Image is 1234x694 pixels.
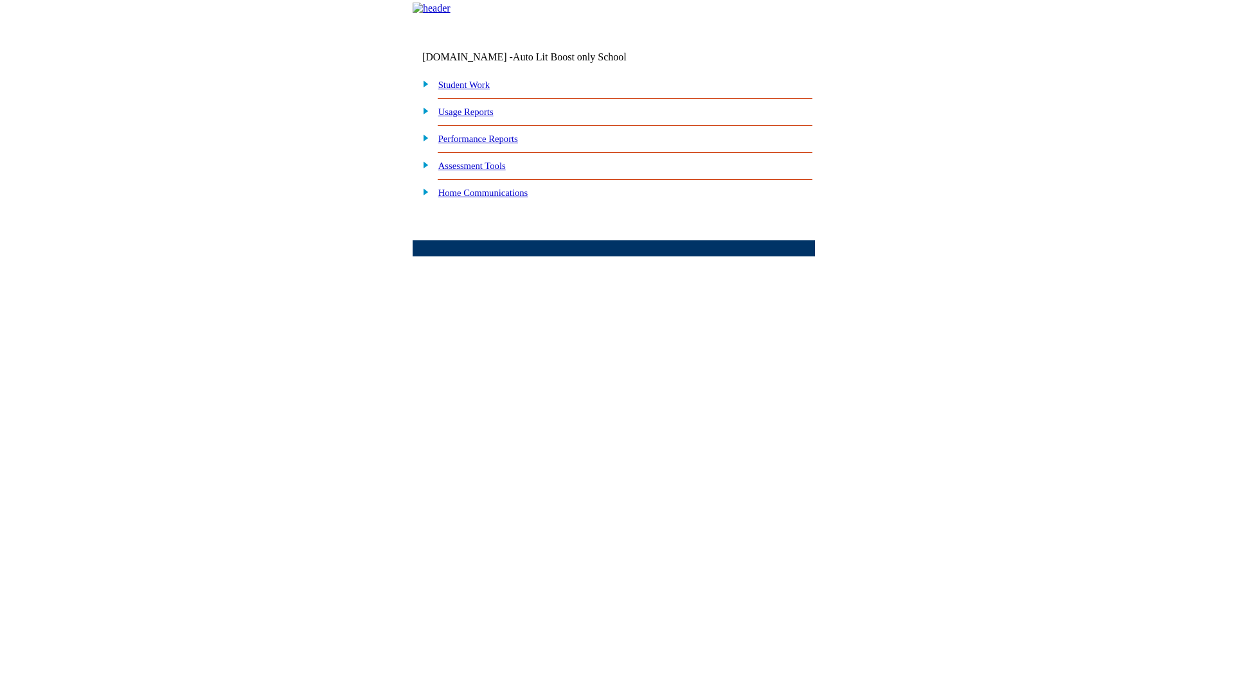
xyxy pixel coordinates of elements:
[416,186,429,197] img: plus.gif
[416,132,429,143] img: plus.gif
[438,107,494,117] a: Usage Reports
[438,161,506,171] a: Assessment Tools
[416,78,429,89] img: plus.gif
[438,188,528,198] a: Home Communications
[413,3,451,14] img: header
[422,51,659,63] td: [DOMAIN_NAME] -
[513,51,627,62] nobr: Auto Lit Boost only School
[438,80,490,90] a: Student Work
[438,134,518,144] a: Performance Reports
[416,159,429,170] img: plus.gif
[416,105,429,116] img: plus.gif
